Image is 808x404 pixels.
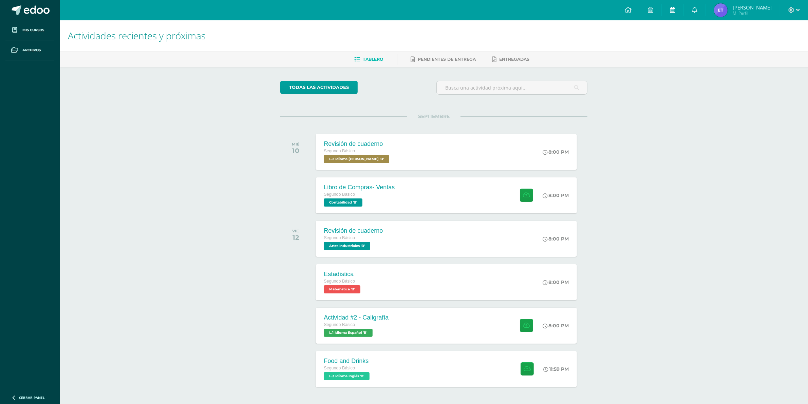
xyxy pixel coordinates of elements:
[280,81,358,94] a: todas las Actividades
[543,279,569,285] div: 8:00 PM
[543,192,569,198] div: 8:00 PM
[324,198,362,207] span: Contabilidad 'B'
[543,236,569,242] div: 8:00 PM
[543,366,569,372] div: 11:59 PM
[492,54,530,65] a: Entregadas
[714,3,728,17] img: 495131a13abb350135610c864e9415fb.png
[19,395,45,400] span: Cerrar panel
[22,47,41,53] span: Archivos
[22,27,44,33] span: Mis cursos
[324,314,389,321] div: Actividad #2 - Caligrafía
[5,20,54,40] a: Mis cursos
[733,10,772,16] span: Mi Perfil
[324,285,360,293] span: Matemática 'B'
[5,40,54,60] a: Archivos
[292,229,299,233] div: VIE
[411,54,476,65] a: Pendientes de entrega
[324,155,389,163] span: L.2 Idioma Maya Kaqchikel 'B'
[363,57,383,62] span: Tablero
[324,227,383,234] div: Revisión de cuaderno
[324,322,355,327] span: Segundo Básico
[292,142,300,147] div: MIÉ
[407,113,461,119] span: SEPTIEMBRE
[324,235,355,240] span: Segundo Básico
[324,242,370,250] span: Artes Industriales 'B'
[355,54,383,65] a: Tablero
[324,372,370,380] span: L.3 Idioma Inglés 'B'
[733,4,772,11] span: [PERSON_NAME]
[500,57,530,62] span: Entregadas
[324,140,391,148] div: Revisión de cuaderno
[324,366,355,370] span: Segundo Básico
[324,279,355,284] span: Segundo Básico
[324,192,355,197] span: Segundo Básico
[437,81,587,94] input: Busca una actividad próxima aquí...
[324,329,373,337] span: L.1 Idioma Español 'B'
[324,358,371,365] div: Food and Drinks
[543,149,569,155] div: 8:00 PM
[324,184,395,191] div: Libro de Compras- Ventas
[418,57,476,62] span: Pendientes de entrega
[292,233,299,242] div: 12
[68,29,206,42] span: Actividades recientes y próximas
[543,323,569,329] div: 8:00 PM
[324,271,362,278] div: Estadística
[324,149,355,153] span: Segundo Básico
[292,147,300,155] div: 10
